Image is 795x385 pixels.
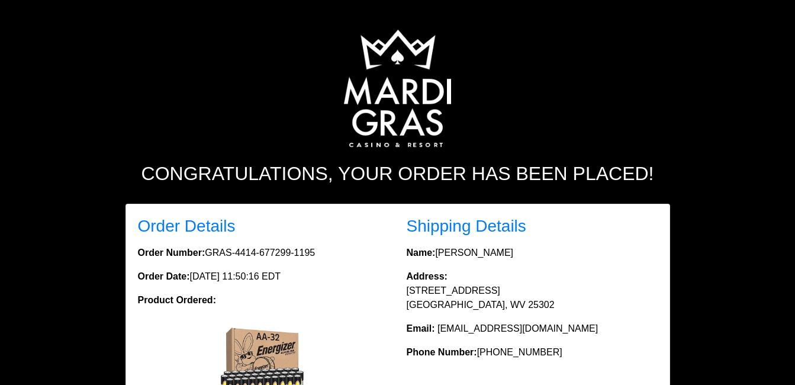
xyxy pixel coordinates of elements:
p: [STREET_ADDRESS] [GEOGRAPHIC_DATA], WV 25302 [407,269,658,312]
strong: Email: [407,323,435,333]
img: Logo [344,30,451,148]
h2: Congratulations, your order has been placed! [69,162,726,185]
p: GRAS-4414-677299-1195 [138,246,389,260]
strong: Phone Number: [407,347,477,357]
strong: Order Date: [138,271,190,281]
h3: Shipping Details [407,216,658,236]
strong: Order Number: [138,248,205,258]
h3: Order Details [138,216,389,236]
strong: Name: [407,248,436,258]
p: [DATE] 11:50:16 EDT [138,269,389,284]
strong: Product Ordered: [138,295,216,305]
p: [PHONE_NUMBER] [407,345,658,360]
p: [PERSON_NAME] [407,246,658,260]
p: [EMAIL_ADDRESS][DOMAIN_NAME] [407,322,658,336]
strong: Address: [407,271,448,281]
